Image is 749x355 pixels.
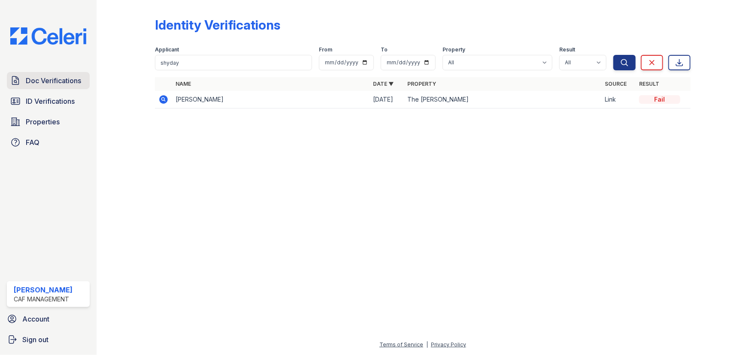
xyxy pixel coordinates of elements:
[22,334,49,345] span: Sign out
[155,55,312,70] input: Search by name or phone number
[176,81,191,87] a: Name
[155,17,280,33] div: Identity Verifications
[22,314,49,324] span: Account
[3,331,93,348] a: Sign out
[7,72,90,89] a: Doc Verifications
[319,46,332,53] label: From
[155,46,179,53] label: Applicant
[407,81,436,87] a: Property
[26,75,81,86] span: Doc Verifications
[14,295,73,304] div: CAF Management
[3,27,93,45] img: CE_Logo_Blue-a8612792a0a2168367f1c8372b55b34899dd931a85d93a1a3d3e32e68fde9ad4.png
[601,91,636,108] td: Link
[26,96,75,106] span: ID Verifications
[370,91,404,108] td: [DATE]
[605,81,627,87] a: Source
[172,91,370,108] td: [PERSON_NAME]
[7,113,90,130] a: Properties
[379,341,423,348] a: Terms of Service
[3,310,93,328] a: Account
[559,46,575,53] label: Result
[639,95,680,104] div: Fail
[7,93,90,110] a: ID Verifications
[381,46,388,53] label: To
[14,285,73,295] div: [PERSON_NAME]
[373,81,394,87] a: Date ▼
[7,134,90,151] a: FAQ
[26,117,60,127] span: Properties
[443,46,465,53] label: Property
[26,137,39,147] span: FAQ
[426,341,428,348] div: |
[639,81,659,87] a: Result
[431,341,466,348] a: Privacy Policy
[404,91,601,108] td: The [PERSON_NAME]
